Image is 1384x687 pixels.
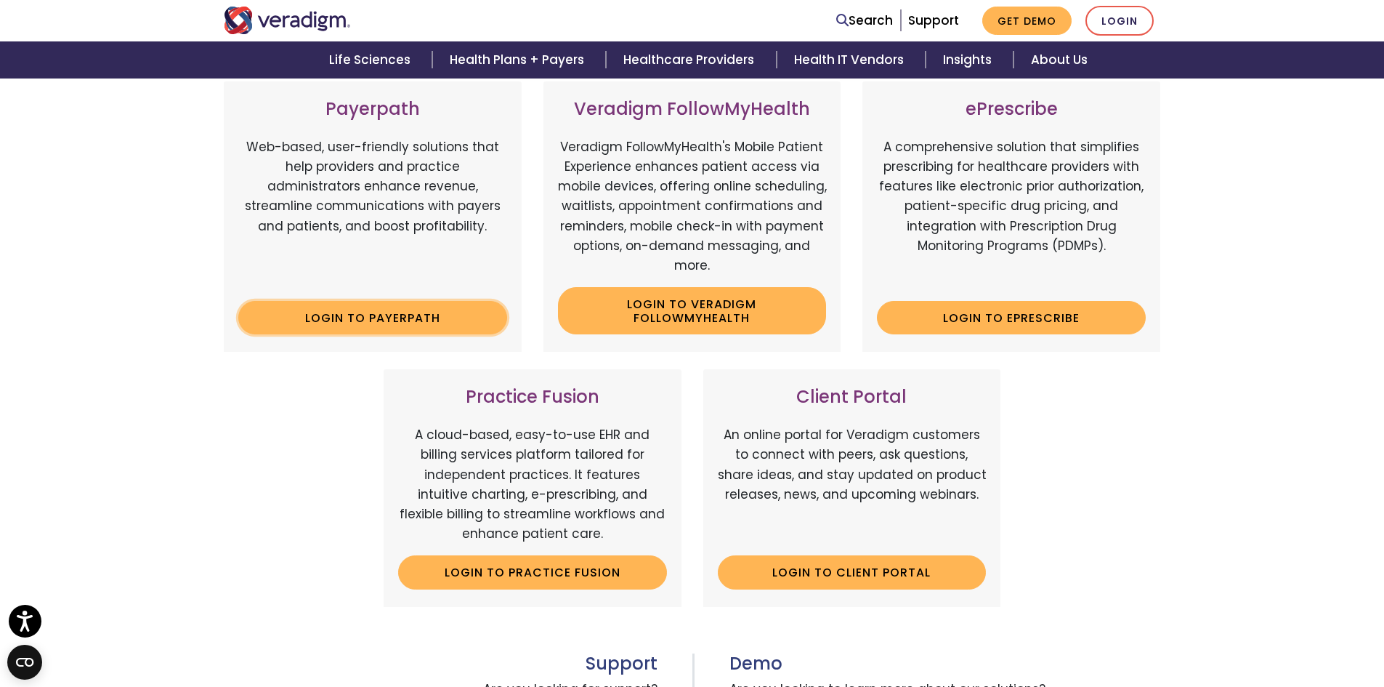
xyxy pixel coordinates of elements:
p: Veradigm FollowMyHealth's Mobile Patient Experience enhances patient access via mobile devices, o... [558,137,827,276]
a: Search [836,11,893,31]
a: Login to Client Portal [718,555,987,589]
a: Insights [926,41,1013,79]
a: Healthcare Providers [606,41,776,79]
a: Get Demo [982,7,1072,35]
a: Life Sciences [312,41,432,79]
a: Login to Practice Fusion [398,555,667,589]
a: Login to Payerpath [238,301,507,334]
img: Veradigm logo [224,7,351,34]
a: Login [1085,6,1154,36]
h3: Veradigm FollowMyHealth [558,99,827,120]
p: A comprehensive solution that simplifies prescribing for healthcare providers with features like ... [877,137,1146,290]
h3: Demo [729,654,1161,675]
a: Health Plans + Payers [432,41,606,79]
a: About Us [1013,41,1105,79]
button: Open CMP widget [7,645,42,680]
p: Web-based, user-friendly solutions that help providers and practice administrators enhance revenu... [238,137,507,290]
p: A cloud-based, easy-to-use EHR and billing services platform tailored for independent practices. ... [398,425,667,544]
a: Health IT Vendors [777,41,926,79]
a: Support [908,12,959,29]
a: Login to Veradigm FollowMyHealth [558,287,827,334]
h3: Support [224,654,657,675]
a: Login to ePrescribe [877,301,1146,334]
h3: Client Portal [718,387,987,408]
h3: Practice Fusion [398,387,667,408]
p: An online portal for Veradigm customers to connect with peers, ask questions, share ideas, and st... [718,425,987,544]
h3: Payerpath [238,99,507,120]
h3: ePrescribe [877,99,1146,120]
